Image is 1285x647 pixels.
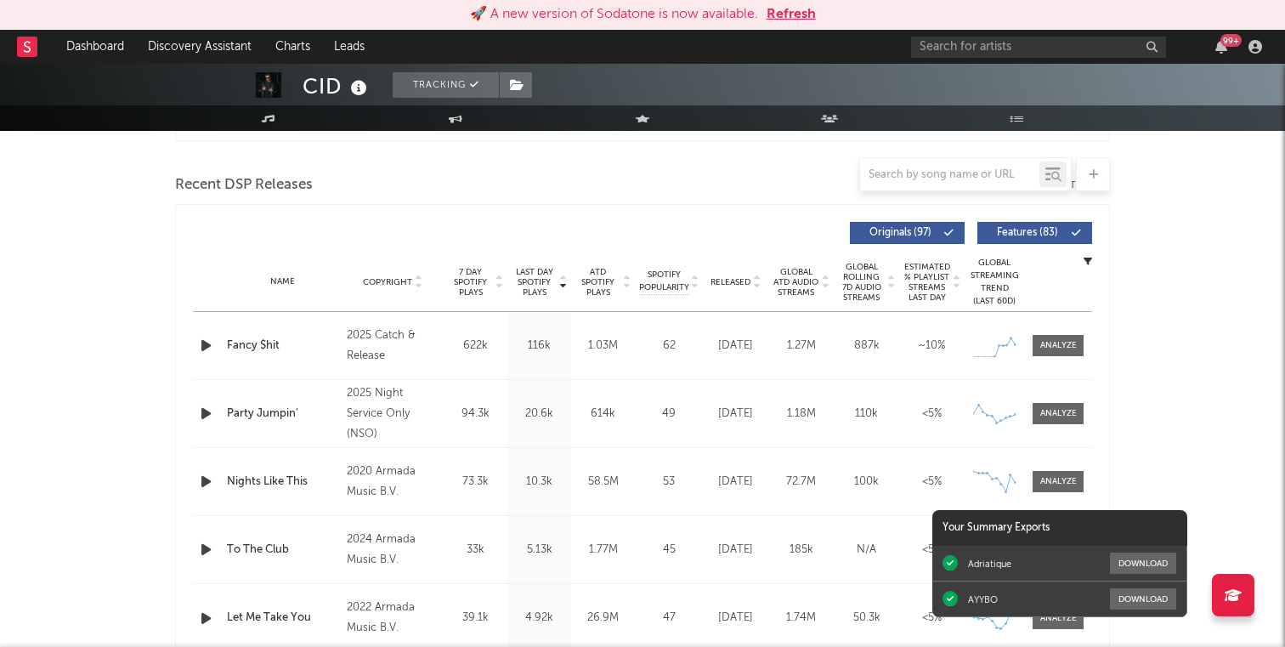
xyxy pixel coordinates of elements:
[838,262,885,303] span: Global Rolling 7D Audio Streams
[707,406,764,423] div: [DATE]
[773,267,819,298] span: Global ATD Audio Streams
[903,406,960,423] div: <5%
[575,610,631,627] div: 26.9M
[1110,553,1176,574] button: Download
[575,542,631,559] div: 1.77M
[838,338,895,355] div: 887k
[903,338,960,355] div: ~ 10 %
[448,474,503,491] div: 73.3k
[968,558,1011,570] div: Adriatique
[707,542,764,559] div: [DATE]
[773,610,829,627] div: 1.74M
[977,222,1092,244] button: Features(83)
[575,406,631,423] div: 614k
[322,30,376,64] a: Leads
[1110,588,1176,610] button: Download
[512,542,567,559] div: 5.13k
[773,338,829,355] div: 1.27M
[969,257,1020,308] div: Global Streaming Trend (Last 60D)
[710,277,750,287] span: Released
[512,338,567,355] div: 116k
[1215,40,1227,54] button: 99+
[263,30,322,64] a: Charts
[347,598,439,638] div: 2022 Armada Music B.V.
[227,542,338,559] a: To The Club
[707,474,764,491] div: [DATE]
[968,593,998,605] div: AYYBO
[136,30,263,64] a: Discovery Assistant
[512,610,567,627] div: 4.92k
[347,326,439,366] div: 2025 Catch & Release
[512,406,567,423] div: 20.6k
[903,474,960,491] div: <5%
[448,542,503,559] div: 33k
[303,72,371,100] div: CID
[767,4,816,25] button: Refresh
[838,474,895,491] div: 100k
[448,338,503,355] div: 622k
[707,610,764,627] div: [DATE]
[639,269,689,294] span: Spotify Popularity
[227,610,338,627] a: Let Me Take You
[911,37,1166,58] input: Search for artists
[227,474,338,491] a: Nights Like This
[838,406,895,423] div: 110k
[347,383,439,445] div: 2025 Night Service Only (NSO)
[903,262,950,303] span: Estimated % Playlist Streams Last Day
[639,474,699,491] div: 53
[575,474,631,491] div: 58.5M
[512,267,557,298] span: Last Day Spotify Plays
[448,267,493,298] span: 7 Day Spotify Plays
[639,338,699,355] div: 62
[707,338,764,355] div: [DATE]
[227,406,338,423] a: Party Jumpin'
[448,610,503,627] div: 39.1k
[639,542,699,559] div: 45
[988,228,1067,238] span: Features ( 83 )
[512,474,567,491] div: 10.3k
[838,610,895,627] div: 50.3k
[932,510,1187,546] div: Your Summary Exports
[347,462,439,502] div: 2020 Armada Music B.V.
[54,30,136,64] a: Dashboard
[773,542,829,559] div: 185k
[639,406,699,423] div: 49
[773,406,829,423] div: 1.18M
[227,275,338,288] div: Name
[639,610,699,627] div: 47
[860,168,1039,182] input: Search by song name or URL
[393,72,499,98] button: Tracking
[575,338,631,355] div: 1.03M
[575,267,620,298] span: ATD Spotify Plays
[850,222,965,244] button: Originals(97)
[773,474,829,491] div: 72.7M
[903,610,960,627] div: <5%
[363,277,412,287] span: Copyright
[903,542,960,559] div: <5%
[838,542,895,559] div: N/A
[470,4,758,25] div: 🚀 A new version of Sodatone is now available.
[861,228,939,238] span: Originals ( 97 )
[1220,34,1242,47] div: 99 +
[347,530,439,570] div: 2024 Armada Music B.V.
[448,406,503,423] div: 94.3k
[227,338,338,355] a: Fancy $hit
